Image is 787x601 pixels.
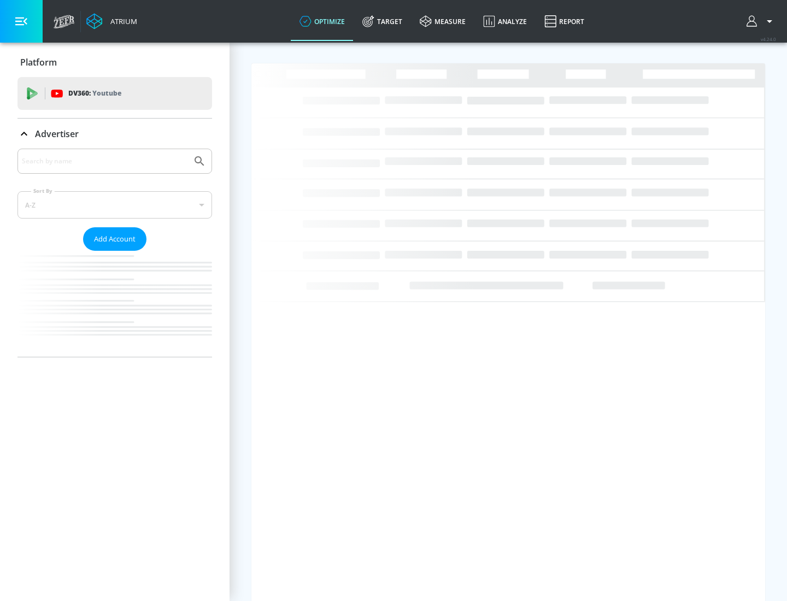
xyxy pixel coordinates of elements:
[92,87,121,99] p: Youtube
[17,47,212,78] div: Platform
[68,87,121,99] p: DV360:
[94,233,136,245] span: Add Account
[86,13,137,30] a: Atrium
[17,119,212,149] div: Advertiser
[17,251,212,357] nav: list of Advertiser
[31,187,55,195] label: Sort By
[536,2,593,41] a: Report
[17,191,212,219] div: A-Z
[106,16,137,26] div: Atrium
[22,154,187,168] input: Search by name
[474,2,536,41] a: Analyze
[83,227,146,251] button: Add Account
[17,149,212,357] div: Advertiser
[20,56,57,68] p: Platform
[761,36,776,42] span: v 4.24.0
[411,2,474,41] a: measure
[17,77,212,110] div: DV360: Youtube
[35,128,79,140] p: Advertiser
[354,2,411,41] a: Target
[291,2,354,41] a: optimize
